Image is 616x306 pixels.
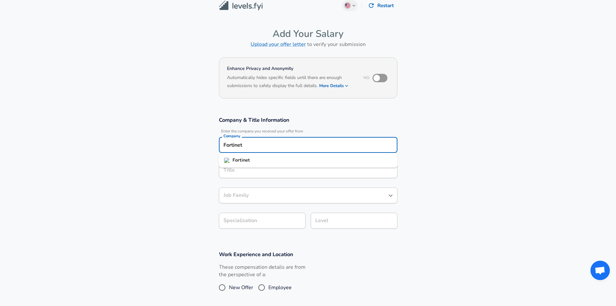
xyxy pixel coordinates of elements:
strong: Fortinet [232,157,250,163]
img: fortinet.com [224,158,230,163]
div: Open chat [590,261,610,280]
span: No [363,75,369,80]
h3: Work Experience and Location [219,251,397,258]
button: Open [386,191,395,200]
span: Employee [268,284,292,291]
h6: Automatically hides specific fields until there are enough submissions to safely display the full... [227,74,355,90]
h6: to verify your submission [219,40,397,49]
span: Enter the company you received your offer from [219,129,397,134]
span: New Offer [229,284,253,291]
label: These compensation details are from the perspective of a: [219,264,306,278]
input: Specialization [219,213,306,229]
img: Levels.fyi [219,1,263,11]
label: Company [223,134,240,138]
input: Google [222,140,394,150]
h4: Add Your Salary [219,28,397,40]
h4: Enhance Privacy and Anonymity [227,65,355,72]
input: L3 [314,216,394,226]
button: More Details [319,81,349,90]
input: Software Engineer [222,165,394,175]
img: English (US) [345,3,350,8]
h3: Company & Title Information [219,116,397,124]
a: Upload your offer letter [251,41,306,48]
input: Software Engineer [222,190,385,200]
